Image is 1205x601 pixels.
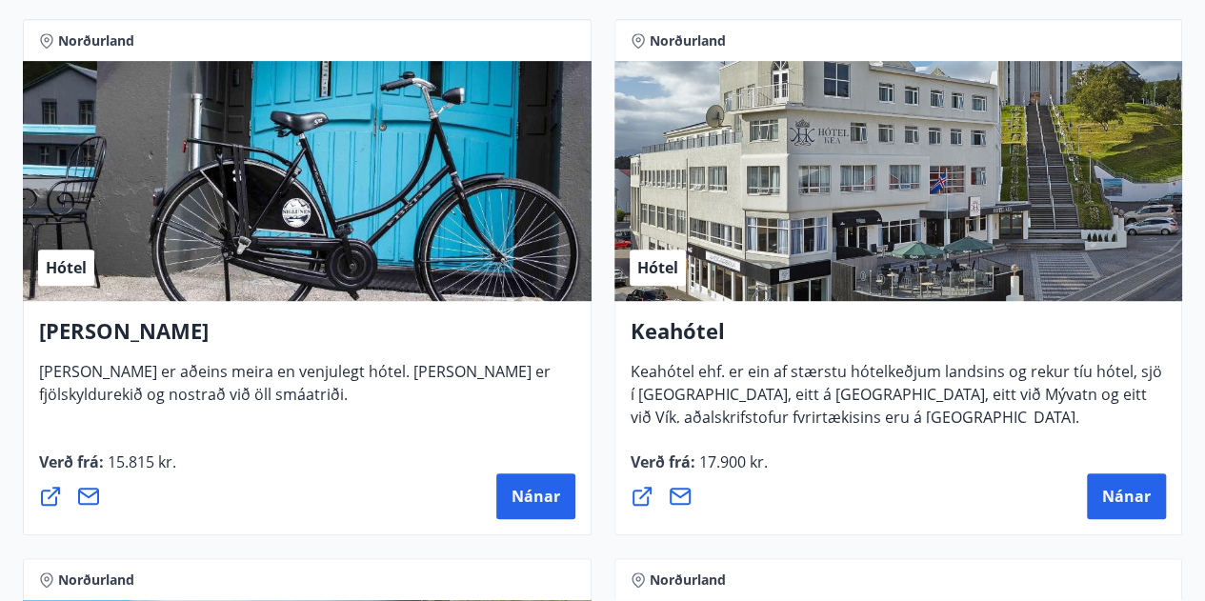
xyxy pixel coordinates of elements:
span: Norðurland [650,31,726,50]
span: Nánar [1102,486,1151,507]
span: Verð frá : [39,451,176,488]
span: [PERSON_NAME] er aðeins meira en venjulegt hótel. [PERSON_NAME] er fjölskyldurekið og nostrað við... [39,361,551,420]
span: 15.815 kr. [104,451,176,472]
span: Hótel [637,257,678,278]
h4: [PERSON_NAME] [39,316,575,360]
span: Verð frá : [631,451,768,488]
button: Nánar [496,473,575,519]
span: Hótel [46,257,87,278]
button: Nánar [1087,473,1166,519]
span: Keahótel ehf. er ein af stærstu hótelkeðjum landsins og rekur tíu hótel, sjö í [GEOGRAPHIC_DATA],... [631,361,1162,443]
span: Norðurland [58,31,134,50]
h4: Keahótel [631,316,1167,360]
span: Nánar [512,486,560,507]
span: 17.900 kr. [695,451,768,472]
span: Norðurland [58,571,134,590]
span: Norðurland [650,571,726,590]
